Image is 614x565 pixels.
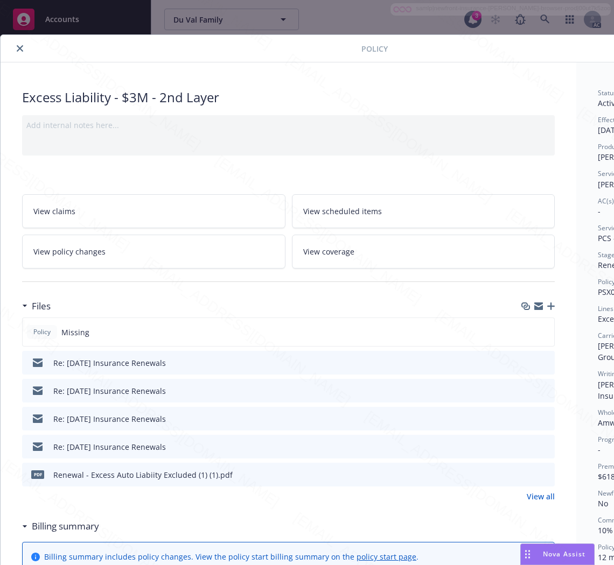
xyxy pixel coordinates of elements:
button: preview file [541,469,550,481]
span: Nova Assist [543,549,585,559]
button: preview file [541,413,550,425]
h3: Billing summary [32,519,99,533]
div: Renewal - Excess Auto Liabiity Excluded (1) (1).pdf [53,469,233,481]
button: download file [524,357,532,369]
a: policy start page [357,552,416,562]
span: Policy [31,327,53,337]
a: View coverage [292,235,555,269]
button: preview file [541,441,550,453]
span: No [598,498,608,508]
span: - [598,206,601,216]
div: Add internal notes here... [26,119,550,131]
div: Files [22,299,51,313]
span: View policy changes [33,246,106,257]
div: Excess Liability - $3M - 2nd Layer [22,88,555,107]
button: close [13,42,26,55]
span: View claims [33,206,75,217]
div: Re: [DATE] Insurance Renewals [53,357,166,369]
button: download file [524,441,532,453]
span: View coverage [303,246,354,257]
a: View claims [22,194,285,228]
a: View scheduled items [292,194,555,228]
span: - [598,444,601,455]
a: View policy changes [22,235,285,269]
span: AC(s) [598,196,614,206]
button: preview file [541,357,550,369]
div: Re: [DATE] Insurance Renewals [53,413,166,425]
span: View scheduled items [303,206,382,217]
button: download file [524,413,532,425]
div: Drag to move [521,544,534,564]
button: preview file [541,385,550,397]
button: Nova Assist [520,543,595,565]
div: Billing summary includes policy changes. View the policy start billing summary on the . [44,551,418,562]
span: pdf [31,470,44,478]
span: Missing [61,327,89,338]
button: download file [524,385,532,397]
div: Billing summary [22,519,99,533]
span: Policy [361,43,388,54]
div: Re: [DATE] Insurance Renewals [53,385,166,397]
a: View all [527,491,555,502]
div: Re: [DATE] Insurance Renewals [53,441,166,453]
h3: Files [32,299,51,313]
button: download file [524,469,532,481]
